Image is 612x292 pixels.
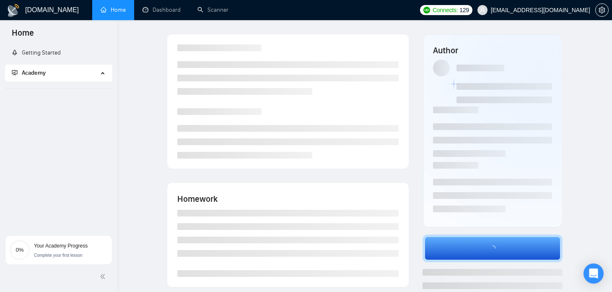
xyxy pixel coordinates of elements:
div: Open Intercom Messenger [583,263,604,284]
span: loading [488,241,497,256]
span: Academy [12,69,46,76]
a: searchScanner [197,6,228,13]
span: Your Academy Progress [34,243,88,249]
span: Connects: [433,5,458,15]
img: upwork-logo.png [423,7,430,13]
a: homeHome [101,6,126,13]
span: double-left [100,272,108,281]
span: 129 [459,5,469,15]
span: Home [5,27,41,44]
li: Academy Homepage [5,85,112,90]
button: setting [595,3,609,17]
span: 0% [10,247,30,253]
a: dashboardDashboard [143,6,181,13]
h4: Homework [177,193,399,205]
a: rocketGetting Started [12,49,61,56]
span: fund-projection-screen [12,70,18,76]
img: logo [7,4,20,17]
li: Getting Started [5,44,112,61]
span: Complete your first lesson [34,253,83,258]
span: user [480,7,485,13]
button: loading [423,235,563,262]
span: Academy [22,69,46,76]
h4: Author [433,44,552,56]
a: setting [595,7,609,13]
